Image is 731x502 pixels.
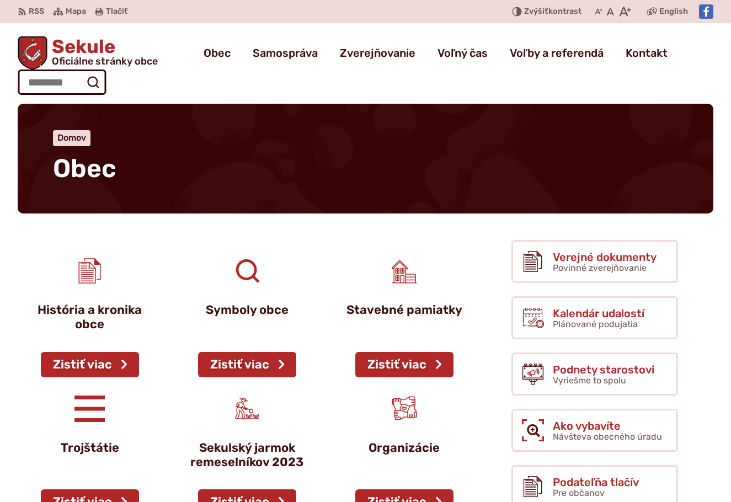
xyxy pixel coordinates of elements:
[106,7,127,17] span: Tlačiť
[355,352,453,377] a: Zistiť viac
[198,352,296,377] a: Zistiť viac
[553,431,662,442] span: Návšteva obecného úradu
[18,36,47,70] img: Prejsť na domovskú stránku
[511,296,678,339] a: Kalendár udalostí Plánované podujatia
[553,319,638,329] span: Plánované podujatia
[553,420,662,432] span: Ako vybavíte
[553,375,626,386] span: Vyriešme to spolu
[345,303,463,317] p: Stavebné pamiatky
[188,441,306,470] p: Sekulský jarmok remeselníkov 2023
[52,56,158,66] span: Oficiálne stránky obce
[188,303,306,317] p: Symboly obce
[437,38,488,68] a: Voľný čas
[66,5,86,18] span: Mapa
[340,38,415,68] a: Zverejňovanie
[511,240,678,283] a: Verejné dokumenty Povinné zverejňovanie
[699,4,713,19] img: Prejsť na Facebook stránku
[626,38,668,68] a: Kontakt
[47,38,158,66] span: Sekule
[31,303,148,332] p: História a kronika obce
[204,38,231,68] a: Obec
[18,36,158,70] a: Logo Sekule, prejsť na domovskú stránku.
[553,364,654,376] span: Podnety starostovi
[511,353,678,396] a: Podnety starostovi Vyriešme to spolu
[657,5,690,18] a: English
[659,5,688,18] span: English
[510,38,604,68] a: Voľby a referendá
[31,441,148,455] p: Trojštátie
[29,5,44,18] span: RSS
[41,352,139,377] a: Zistiť viac
[553,476,639,488] span: Podateľňa tlačív
[553,263,647,273] span: Povinné zverejňovanie
[524,7,548,16] span: Zvýšiť
[345,441,463,455] p: Organizácie
[57,132,86,143] a: Domov
[253,38,318,68] a: Samospráva
[553,251,657,263] span: Verejné dokumenty
[524,7,581,17] span: kontrast
[511,409,678,452] a: Ako vybavíte Návšteva obecného úradu
[53,153,116,184] span: Obec
[553,488,605,498] span: Pre občanov
[553,307,644,319] span: Kalendár udalostí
